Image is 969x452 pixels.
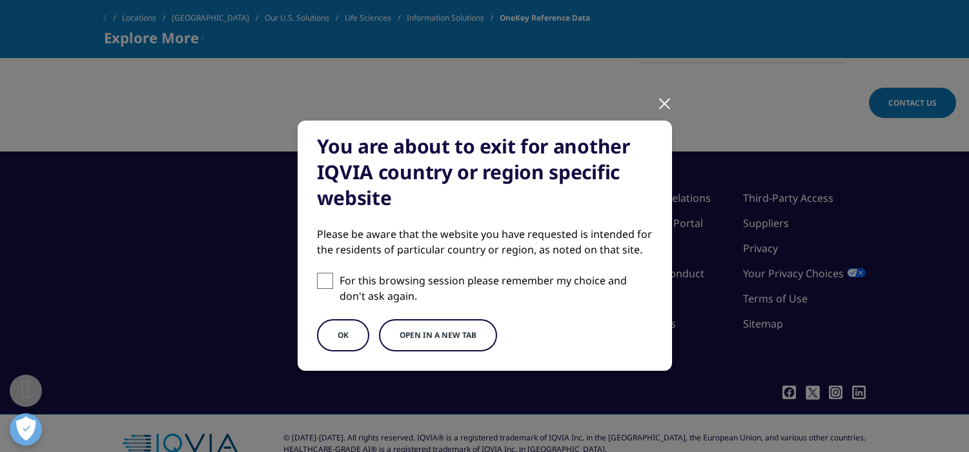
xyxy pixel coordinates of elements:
div: Please be aware that the website you have requested is intended for the residents of particular c... [317,226,653,257]
button: OK [317,319,369,351]
div: You are about to exit for another IQVIA country or region specific website [317,133,653,211]
p: For this browsing session please remember my choice and don't ask again. [340,273,653,304]
button: Open in a new tab [379,319,497,351]
button: Open Preferences [10,413,42,446]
